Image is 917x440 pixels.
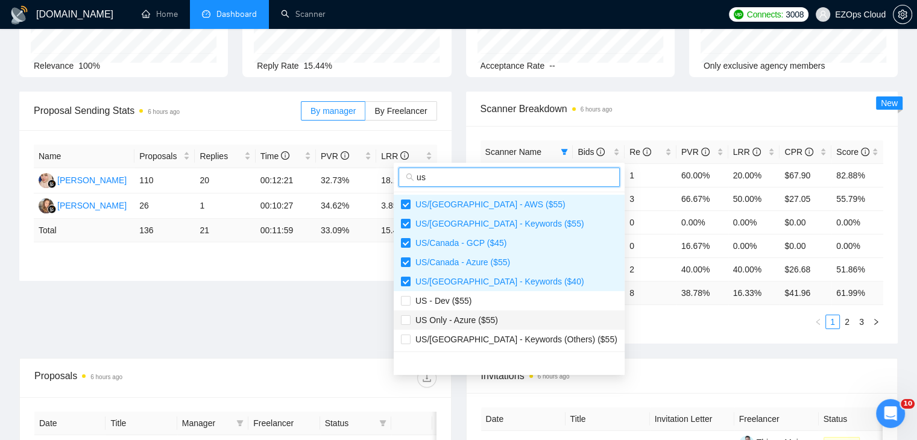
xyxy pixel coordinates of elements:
span: info-circle [752,148,761,156]
td: 110 [134,168,195,193]
span: filter [379,420,386,427]
div: [PERSON_NAME] [57,174,127,187]
td: Total [34,219,134,242]
td: 1 [625,163,676,187]
th: Title [106,412,177,435]
a: NK[PERSON_NAME] [39,200,127,210]
span: search [406,173,414,181]
span: -- [549,61,555,71]
td: 55.79% [831,187,883,210]
th: Name [34,145,134,168]
span: CPR [784,147,813,157]
td: 61.99 % [831,281,883,304]
span: LRR [381,151,409,161]
span: PVR [681,147,710,157]
td: 1 [195,193,255,219]
span: setting [893,10,912,19]
span: Re [629,147,651,157]
img: NK [39,198,54,213]
span: Proposal Sending Stats [34,103,301,118]
span: dashboard [202,10,210,18]
button: download [417,368,436,388]
span: 3008 [786,8,804,21]
span: info-circle [805,148,813,156]
span: filter [236,420,244,427]
td: 38.78 % [676,281,728,304]
td: 60.00% [676,163,728,187]
th: Date [481,407,566,431]
li: 2 [840,315,854,329]
time: 6 hours ago [581,106,613,113]
img: upwork-logo.png [734,10,743,19]
td: 40.00% [728,257,780,281]
span: US - Dev ($55) [411,296,471,306]
td: 18.18% [376,168,436,193]
button: setting [893,5,912,24]
th: Freelancer [734,407,819,431]
li: Next Page [869,315,883,329]
span: user [819,10,827,19]
div: Proposals [34,368,235,388]
td: 33.09 % [316,219,376,242]
td: 51.86% [831,257,883,281]
span: 10 [901,399,915,409]
span: filter [558,143,570,161]
th: Replies [195,145,255,168]
img: gigradar-bm.png [48,180,56,188]
span: By manager [310,106,356,116]
span: Proposals [139,149,181,163]
td: 16.33 % [728,281,780,304]
span: Only exclusive agency members [704,61,825,71]
span: US/Canada - GCP ($45) [411,238,506,248]
span: Relevance [34,61,74,71]
th: Freelancer [248,412,320,435]
span: Invitations [481,368,883,383]
td: 0.00% [728,210,780,234]
span: filter [234,414,246,432]
th: Proposals [134,145,195,168]
td: $0.00 [780,210,831,234]
td: 15.44 % [376,219,436,242]
button: right [869,315,883,329]
span: New [881,98,898,108]
span: Status [325,416,374,430]
span: US/[GEOGRAPHIC_DATA] - AWS ($55) [411,200,566,209]
span: Dashboard [216,9,257,19]
td: $67.90 [780,163,831,187]
iframe: Intercom live chat [876,399,905,428]
span: info-circle [341,151,349,160]
th: Date [34,412,106,435]
th: Title [566,407,650,431]
td: 2 [625,257,676,281]
span: download [418,373,436,383]
img: AJ [39,173,54,188]
button: left [811,315,825,329]
span: info-circle [643,148,651,156]
td: 8 [625,281,676,304]
td: 0.00% [728,234,780,257]
span: info-circle [701,148,710,156]
span: US/[GEOGRAPHIC_DATA] - Keywords ($55) [411,219,584,228]
time: 6 hours ago [90,374,122,380]
td: 3.85% [376,193,436,219]
td: 136 [134,219,195,242]
td: 0.00% [676,210,728,234]
td: 16.67% [676,234,728,257]
td: 00:11:59 [256,219,316,242]
td: 26 [134,193,195,219]
span: 15.44% [304,61,332,71]
a: 1 [826,315,839,328]
a: 3 [855,315,868,328]
td: 20 [195,168,255,193]
span: filter [561,148,568,156]
span: LRR [733,147,761,157]
span: Scanner Breakdown [481,101,884,116]
td: 3 [625,187,676,210]
span: Acceptance Rate [481,61,545,71]
th: Status [819,407,903,431]
a: homeHome [142,9,178,19]
span: Connects: [747,8,783,21]
td: 34.62% [316,193,376,219]
span: right [872,318,880,325]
